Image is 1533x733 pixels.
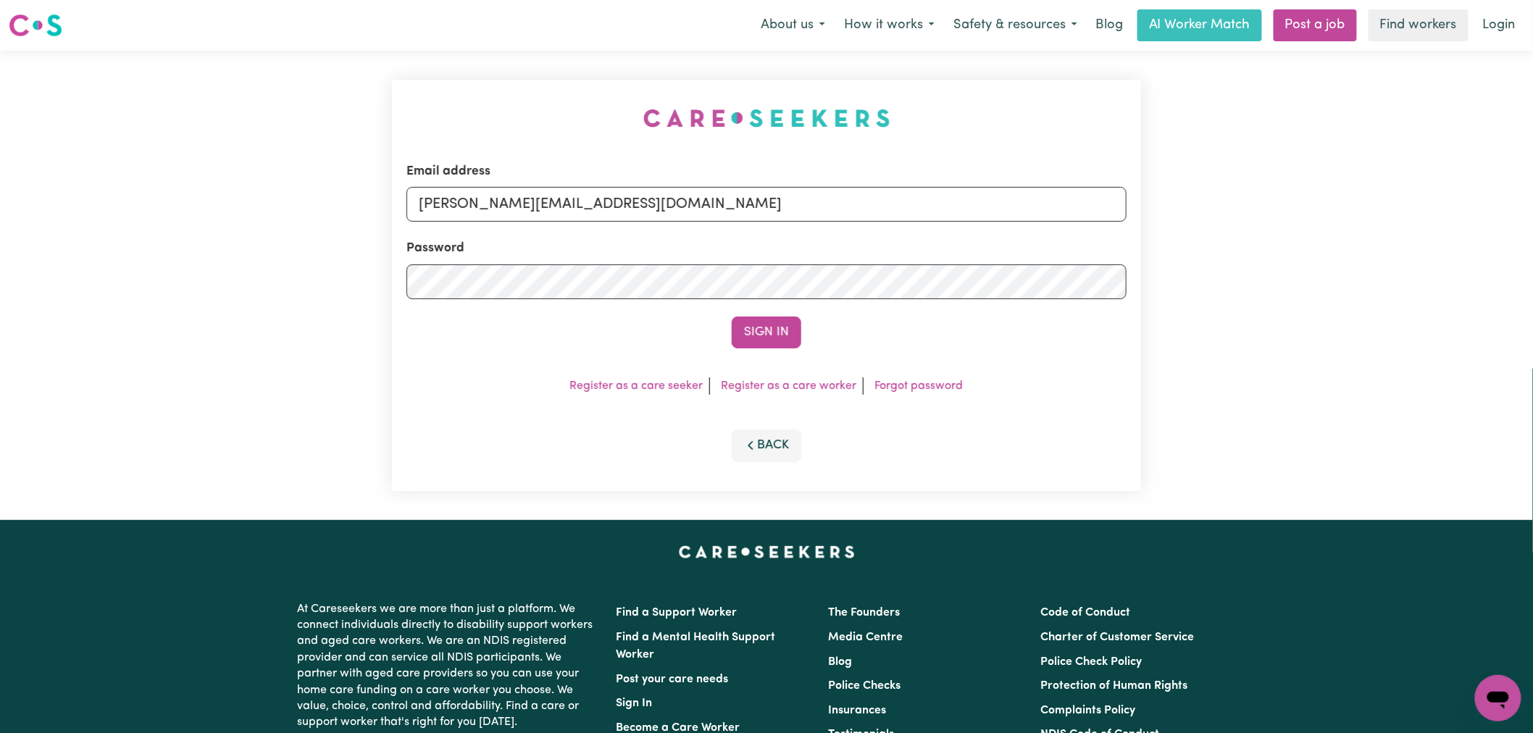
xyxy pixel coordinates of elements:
[722,380,857,392] a: Register as a care worker
[828,656,852,668] a: Blog
[1041,632,1195,643] a: Charter of Customer Service
[9,9,62,42] a: Careseekers logo
[751,10,835,41] button: About us
[1369,9,1469,41] a: Find workers
[616,632,775,661] a: Find a Mental Health Support Worker
[616,674,728,685] a: Post your care needs
[1041,607,1131,619] a: Code of Conduct
[616,607,737,619] a: Find a Support Worker
[1274,9,1357,41] a: Post a job
[1041,680,1188,692] a: Protection of Human Rights
[406,239,464,258] label: Password
[732,430,801,461] button: Back
[1087,9,1132,41] a: Blog
[9,12,62,38] img: Careseekers logo
[616,698,652,709] a: Sign In
[1475,675,1521,721] iframe: Button to launch messaging window
[1041,705,1136,716] a: Complaints Policy
[828,705,886,716] a: Insurances
[1041,656,1143,668] a: Police Check Policy
[875,380,964,392] a: Forgot password
[570,380,703,392] a: Register as a care seeker
[1474,9,1524,41] a: Login
[835,10,944,41] button: How it works
[406,187,1127,222] input: Email address
[406,162,490,181] label: Email address
[828,680,901,692] a: Police Checks
[828,632,903,643] a: Media Centre
[944,10,1087,41] button: Safety & resources
[679,546,855,558] a: Careseekers home page
[828,607,900,619] a: The Founders
[1137,9,1262,41] a: AI Worker Match
[732,317,801,348] button: Sign In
